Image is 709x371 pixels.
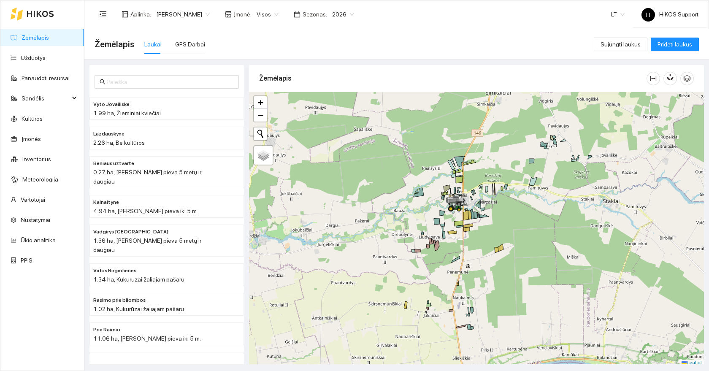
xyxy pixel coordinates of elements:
span: calendar [294,11,300,18]
span: 11.06 ha, [PERSON_NAME] pieva iki 5 m. [93,335,201,342]
span: − [258,110,263,120]
span: Sandėlis [22,90,70,107]
a: Inventorius [22,156,51,162]
span: 1.02 ha, Kukurūzai žaliajam pašaru [93,306,184,312]
span: Visos [257,8,279,21]
span: shop [225,11,232,18]
span: 4.94 ha, [PERSON_NAME] pieva iki 5 m. [93,208,198,214]
span: 2026 [332,8,354,21]
span: Vyto Jovailiske [93,100,130,108]
span: Pridėti laukus [658,40,692,49]
span: Aplinka : [130,10,151,19]
a: Ūkio analitika [21,237,56,244]
a: Meteorologija [22,176,58,183]
span: LT [611,8,625,21]
a: Zoom in [254,96,267,109]
span: H [646,8,650,22]
button: Pridėti laukus [651,38,699,51]
span: 0.27 ha, [PERSON_NAME] pieva 5 metų ir daugiau [93,169,201,185]
a: Layers [254,146,273,165]
div: Žemėlapis [259,66,647,90]
span: + [258,97,263,108]
a: Užduotys [21,54,46,61]
span: Lazdauskyne [93,130,124,138]
span: 2.26 ha, Be kultūros [93,139,145,146]
span: Prie Raimio [93,326,120,334]
span: HIKOS Support [641,11,698,18]
a: Kultūros [22,115,43,122]
span: 1.36 ha, [PERSON_NAME] pieva 5 metų ir daugiau [93,237,201,253]
span: menu-fold [99,11,107,18]
button: column-width [647,72,660,85]
span: layout [122,11,128,18]
a: Zoom out [254,109,267,122]
button: menu-fold [95,6,111,23]
span: Sezonas : [303,10,327,19]
span: Vidos Birgiolienes [93,267,136,275]
a: Panaudoti resursai [22,75,70,81]
a: Pridėti laukus [651,41,699,48]
a: Žemėlapis [22,34,49,41]
span: Beniaus uztvarte [93,160,134,168]
span: 1.34 ha, Kukurūzai žaliajam pašaru [93,276,184,283]
span: Vadgirys lanka [93,228,168,236]
div: GPS Darbai [175,40,205,49]
span: Rasimo prie bliombos [93,296,146,304]
a: Vartotojai [21,196,45,203]
span: Dovydas Baršauskas [156,8,210,21]
span: 1.99 ha, Žieminiai kviečiai [93,110,161,116]
div: Laukai [144,40,162,49]
button: Initiate a new search [254,127,267,140]
a: Leaflet [682,360,702,366]
span: search [100,79,106,85]
a: PPIS [21,257,32,264]
span: Įmonė : [234,10,252,19]
a: Įmonės [22,135,41,142]
span: Kalnaityne [93,198,119,206]
input: Paieška [107,77,234,87]
span: Sujungti laukus [601,40,641,49]
a: Nustatymai [21,217,50,223]
span: Žemėlapis [95,38,134,51]
a: Sujungti laukus [594,41,647,48]
span: column-width [647,75,660,82]
button: Sujungti laukus [594,38,647,51]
